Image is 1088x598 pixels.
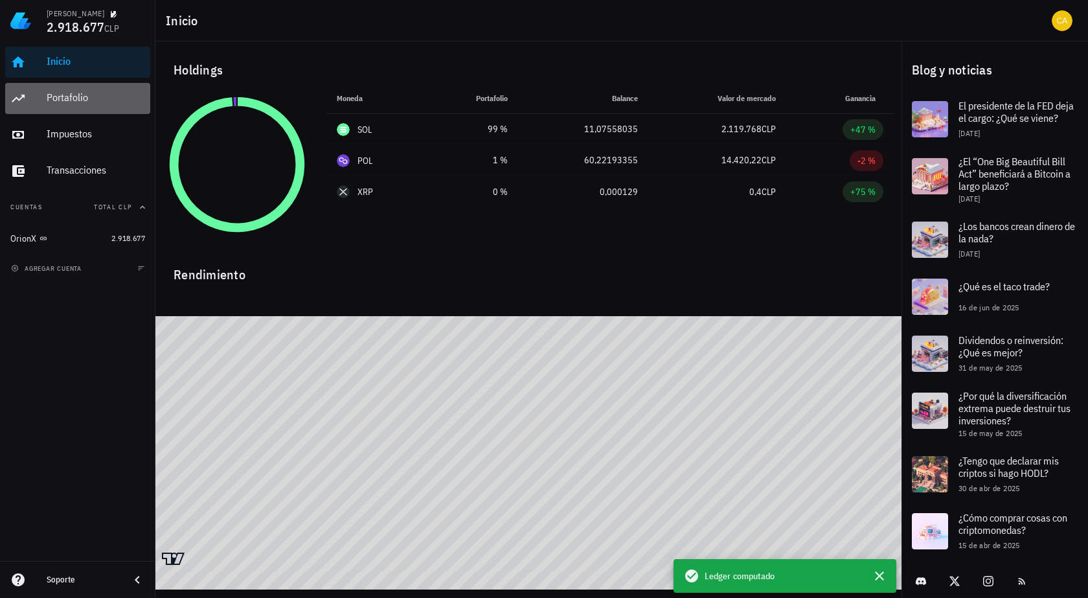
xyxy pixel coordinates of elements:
[5,155,150,187] a: Transacciones
[437,185,508,199] div: 0 %
[162,553,185,565] a: Charting by TradingView
[437,122,508,136] div: 99 %
[958,454,1059,479] span: ¿Tengo que declarar mis criptos si hago HODL?
[901,211,1088,268] a: ¿Los bancos crean dinero de la nada? [DATE]
[762,186,776,198] span: CLP
[5,192,150,223] button: CuentasTotal CLP
[958,194,980,203] span: [DATE]
[337,185,350,198] div: XRP-icon
[958,511,1067,536] span: ¿Cómo comprar cosas con criptomonedas?
[958,334,1063,359] span: Dividendos o reinversión: ¿Qué es mejor?
[437,154,508,167] div: 1 %
[958,483,1020,493] span: 30 de abr de 2025
[166,10,203,31] h1: Inicio
[5,83,150,114] a: Portafolio
[749,186,762,198] span: 0,4
[528,185,638,199] div: 0,000129
[958,99,1074,124] span: El presidente de la FED deja el cargo: ¿Qué se viene?
[528,122,638,136] div: 11,07558035
[47,55,145,67] div: Inicio
[47,8,104,19] div: [PERSON_NAME]
[705,569,775,583] span: Ledger computado
[47,128,145,140] div: Impuestos
[47,18,104,36] span: 2.918.677
[10,10,31,31] img: LedgiFi
[850,123,876,136] div: +47 %
[5,119,150,150] a: Impuestos
[958,303,1019,312] span: 16 de jun de 2025
[901,503,1088,560] a: ¿Cómo comprar cosas con criptomonedas? 15 de abr de 2025
[5,47,150,78] a: Inicio
[1052,10,1072,31] div: avatar
[762,123,776,135] span: CLP
[901,91,1088,148] a: El presidente de la FED deja el cargo: ¿Qué se viene? [DATE]
[5,223,150,254] a: OrionX 2.918.677
[958,249,980,259] span: [DATE]
[648,83,786,114] th: Valor de mercado
[958,155,1071,192] span: ¿El “One Big Beautiful Bill Act” beneficiará a Bitcoin a largo plazo?
[901,49,1088,91] div: Blog y noticias
[850,185,876,198] div: +75 %
[958,389,1071,427] span: ¿Por qué la diversificación extrema puede destruir tus inversiones?
[528,154,638,167] div: 60,22193355
[163,254,894,285] div: Rendimiento
[958,128,980,138] span: [DATE]
[326,83,427,114] th: Moneda
[958,220,1075,245] span: ¿Los bancos crean dinero de la nada?
[901,268,1088,325] a: ¿Qué es el taco trade? 16 de jun de 2025
[94,203,132,211] span: Total CLP
[901,148,1088,211] a: ¿El “One Big Beautiful Bill Act” beneficiará a Bitcoin a largo plazo? [DATE]
[14,264,82,273] span: agregar cuenta
[8,262,87,275] button: agregar cuenta
[10,233,37,244] div: OrionX
[104,23,119,34] span: CLP
[357,185,374,198] div: XRP
[518,83,648,114] th: Balance
[958,280,1050,293] span: ¿Qué es el taco trade?
[357,123,372,136] div: SOL
[901,382,1088,446] a: ¿Por qué la diversificación extrema puede destruir tus inversiones? 15 de may de 2025
[337,123,350,136] div: SOL-icon
[958,363,1023,373] span: 31 de may de 2025
[901,325,1088,382] a: Dividendos o reinversión: ¿Qué es mejor? 31 de may de 2025
[958,540,1020,550] span: 15 de abr de 2025
[427,83,518,114] th: Portafolio
[357,154,373,167] div: POL
[47,164,145,176] div: Transacciones
[901,446,1088,503] a: ¿Tengo que declarar mis criptos si hago HODL? 30 de abr de 2025
[47,91,145,104] div: Portafolio
[721,123,762,135] span: 2.119.768
[163,49,894,91] div: Holdings
[958,428,1023,438] span: 15 de may de 2025
[337,154,350,167] div: POL-icon
[721,154,762,166] span: 14.420,22
[47,575,119,585] div: Soporte
[111,233,145,243] span: 2.918.677
[845,93,883,103] span: Ganancia
[762,154,776,166] span: CLP
[857,154,876,167] div: -2 %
